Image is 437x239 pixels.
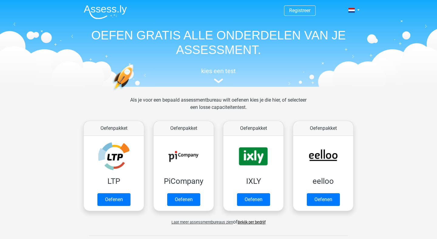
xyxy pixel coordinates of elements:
img: assessment [214,79,223,83]
a: Oefenen [307,193,340,206]
img: Assessly [84,5,127,19]
a: Bekijk per bedrijf [238,220,266,224]
span: Laat meer assessmentbureaus zien [171,220,233,224]
div: of [79,214,358,226]
a: Registreer [289,8,310,13]
a: Oefenen [237,193,270,206]
h1: OEFEN GRATIS ALLE ONDERDELEN VAN JE ASSESSMENT. [79,28,358,57]
h5: kies een test [79,67,358,75]
a: kies een test [79,67,358,83]
a: Oefenen [97,193,130,206]
img: oefenen [112,64,157,119]
div: Als je voor een bepaald assessmentbureau wilt oefenen kies je die hier, of selecteer een losse ca... [125,96,311,118]
a: Oefenen [167,193,200,206]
